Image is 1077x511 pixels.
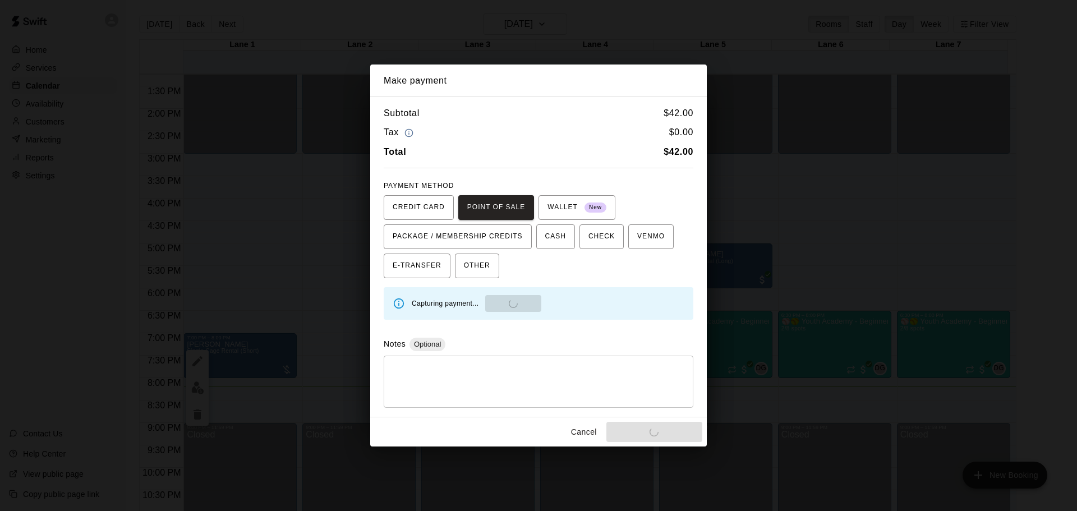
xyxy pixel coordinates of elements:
h6: Subtotal [384,106,420,121]
button: POINT OF SALE [458,195,534,220]
span: CREDIT CARD [393,199,445,217]
span: New [584,200,606,215]
span: OTHER [464,257,490,275]
button: CASH [536,224,575,249]
span: VENMO [637,228,665,246]
button: VENMO [628,224,674,249]
button: CREDIT CARD [384,195,454,220]
h6: Tax [384,125,416,140]
h6: $ 42.00 [664,106,693,121]
label: Notes [384,339,406,348]
button: CHECK [579,224,624,249]
button: E-TRANSFER [384,254,450,278]
button: OTHER [455,254,499,278]
button: Cancel [566,422,602,443]
span: E-TRANSFER [393,257,441,275]
span: POINT OF SALE [467,199,525,217]
span: PACKAGE / MEMBERSHIP CREDITS [393,228,523,246]
button: PACKAGE / MEMBERSHIP CREDITS [384,224,532,249]
span: CASH [545,228,566,246]
h6: $ 0.00 [669,125,693,140]
span: WALLET [547,199,606,217]
span: Capturing payment... [412,300,478,307]
button: WALLET New [538,195,615,220]
span: Optional [409,340,445,348]
span: CHECK [588,228,615,246]
b: $ 42.00 [664,147,693,156]
span: PAYMENT METHOD [384,182,454,190]
h2: Make payment [370,65,707,97]
b: Total [384,147,406,156]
